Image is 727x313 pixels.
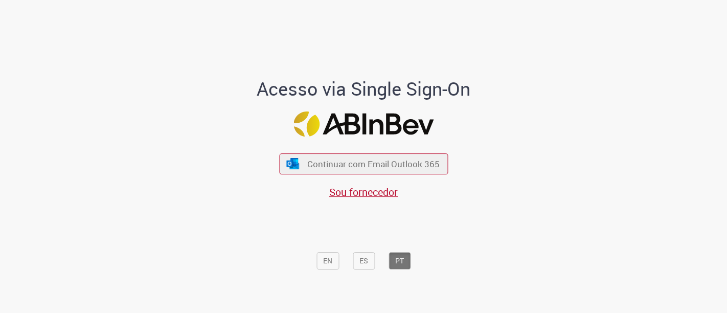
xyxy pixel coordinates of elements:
[293,111,434,137] img: Logo ABInBev
[307,158,440,170] span: Continuar com Email Outlook 365
[286,158,300,169] img: ícone Azure/Microsoft 360
[316,252,339,270] button: EN
[389,252,411,270] button: PT
[279,153,448,174] button: ícone Azure/Microsoft 360 Continuar com Email Outlook 365
[353,252,375,270] button: ES
[222,79,506,99] h1: Acesso via Single Sign-On
[329,185,398,199] a: Sou fornecedor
